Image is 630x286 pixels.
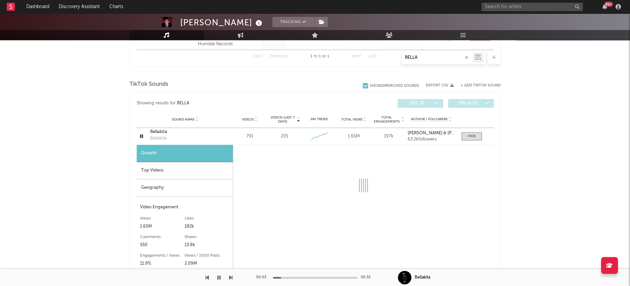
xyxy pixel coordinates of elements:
[177,99,189,107] div: BELLA
[242,118,254,122] span: Videos
[303,117,335,122] div: 6M Trend
[185,260,229,268] div: 2.09M
[140,223,185,231] div: 1.65M
[482,3,583,11] input: Search for artists
[408,137,455,142] div: 63.2k followers
[341,118,362,122] span: Total Views
[140,260,185,268] div: 11.9%
[426,83,454,87] button: Export CSV
[180,17,264,28] div: [PERSON_NAME]
[361,274,374,282] div: 00:32
[150,129,221,135] a: Bellakita
[185,223,229,231] div: 182k
[140,203,229,211] div: Video Engagement
[137,145,233,162] div: Growth
[185,241,229,249] div: 13.8k
[140,252,185,260] div: Engagements / Views
[402,101,433,105] span: UGC ( 6 )
[408,131,482,135] strong: [PERSON_NAME] & [PERSON_NAME]
[269,115,296,124] span: Videos (last 7 days)
[185,214,229,223] div: Likes
[448,99,494,108] button: Official(0)
[415,275,430,281] div: Bellakita
[137,162,233,179] div: Top Videos
[373,133,404,140] div: 197k
[411,117,447,122] span: Author / Followers
[137,99,315,108] div: Showing results for
[281,133,288,140] div: 205
[140,214,185,223] div: Views
[150,135,167,142] div: Bellakita
[402,55,473,60] input: Search by song name or URL
[140,233,185,241] div: Comments
[130,80,168,88] span: TikTok Sounds
[172,118,195,122] span: Sound Name
[234,133,266,140] div: 791
[140,241,185,249] div: 550
[408,131,455,136] a: [PERSON_NAME] & [PERSON_NAME]
[256,274,270,282] div: 00:03
[398,99,443,108] button: UGC(6)
[185,233,229,241] div: Shares
[461,84,501,87] button: + Add TikTok Sound
[185,252,229,260] div: Views / 1000 Posts
[453,101,484,105] span: Official ( 0 )
[370,84,419,88] div: Show 10 Removed Sounds
[137,179,233,197] div: Geography
[373,115,400,124] span: Total Engagements
[454,84,501,87] button: + Add TikTok Sound
[338,133,369,140] div: 1.65M
[604,2,613,7] div: 99 +
[272,17,314,27] button: Tracking
[602,4,607,9] button: 99+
